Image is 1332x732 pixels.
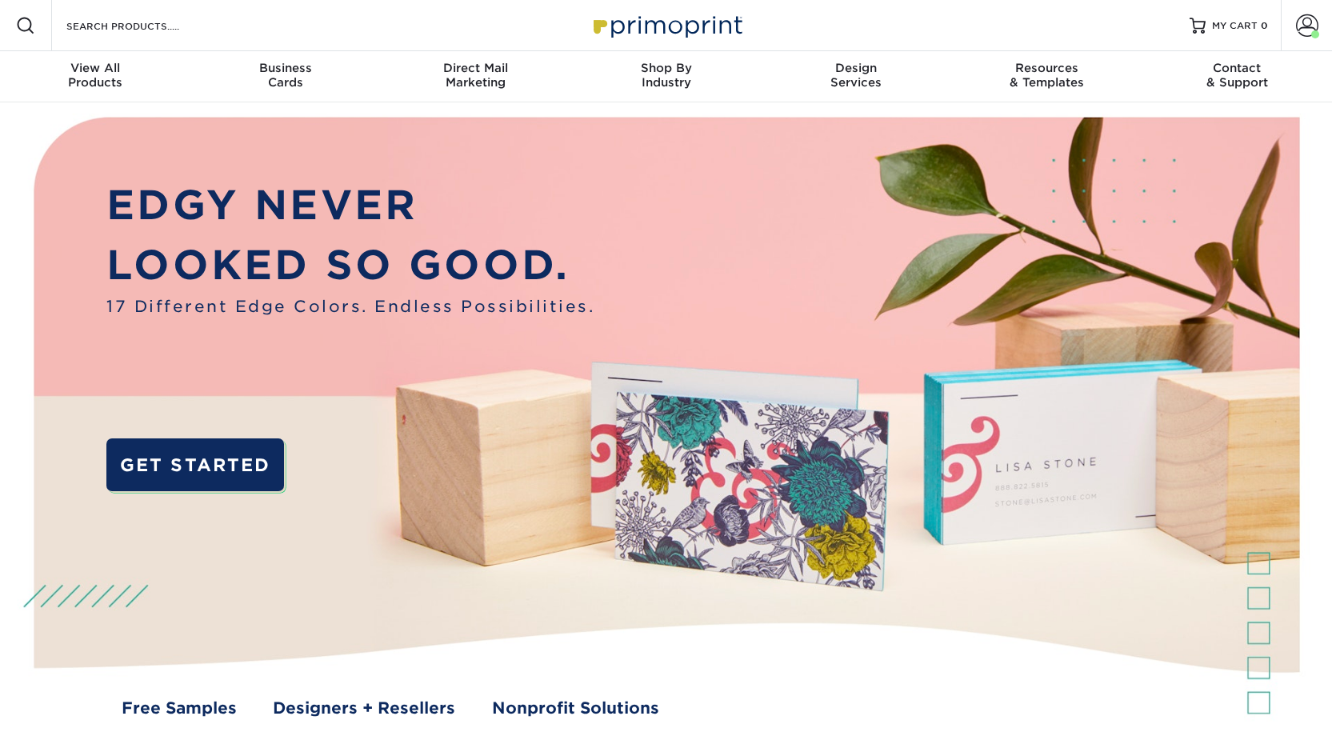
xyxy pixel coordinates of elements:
span: Resources [951,61,1142,75]
span: 0 [1261,20,1268,31]
a: Designers + Resellers [273,697,455,721]
input: SEARCH PRODUCTS..... [65,16,221,35]
img: Primoprint [586,8,746,42]
span: Direct Mail [381,61,571,75]
a: Resources& Templates [951,51,1142,102]
span: MY CART [1212,19,1258,33]
a: Direct MailMarketing [381,51,571,102]
div: Services [761,61,951,90]
a: Contact& Support [1142,51,1332,102]
div: Industry [571,61,762,90]
div: & Templates [951,61,1142,90]
a: DesignServices [761,51,951,102]
div: Cards [190,61,381,90]
span: Design [761,61,951,75]
a: Shop ByIndustry [571,51,762,102]
span: Contact [1142,61,1332,75]
p: LOOKED SO GOOD. [106,235,594,295]
a: Free Samples [122,697,237,721]
span: Shop By [571,61,762,75]
div: Marketing [381,61,571,90]
span: 17 Different Edge Colors. Endless Possibilities. [106,295,594,319]
a: GET STARTED [106,438,284,491]
p: EDGY NEVER [106,175,594,235]
div: & Support [1142,61,1332,90]
a: Nonprofit Solutions [492,697,659,721]
a: BusinessCards [190,51,381,102]
span: Business [190,61,381,75]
